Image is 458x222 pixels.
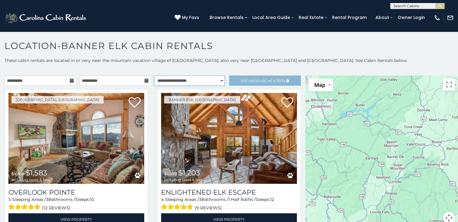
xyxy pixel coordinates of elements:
[42,204,70,212] span: (12 reviews)
[182,14,199,21] span: My Favs
[207,13,247,22] a: Browse Rentals
[395,13,428,22] a: Owner Login
[11,171,24,177] span: $1,708
[447,14,453,21] img: mail-regular-white.png
[161,188,297,196] a: Enlightened Elk Escape
[199,197,201,202] span: 3
[8,197,11,202] span: 5
[434,14,441,21] img: phone-regular-white.png
[229,76,301,86] a: RefineSearchFilters
[161,197,164,202] span: 4
[161,196,297,212] div: Sleeping Areas / Bathrooms / Sleeps:
[8,188,144,196] a: Overlook Pointe
[46,197,48,202] span: 3
[241,79,285,83] span: Refine Filters
[164,96,240,103] a: Banner Elk, [GEOGRAPHIC_DATA]
[443,79,455,91] button: Toggle fullscreen view
[8,93,144,184] a: Overlook Pointe $1,708 $1,583 including taxes & fees
[228,197,256,202] span: 1 Half Baths /
[329,13,370,22] a: Rental Program
[195,204,222,212] span: (9 reviews)
[11,96,104,103] a: [GEOGRAPHIC_DATA], [GEOGRAPHIC_DATA]
[178,168,200,177] span: $1,203
[255,79,270,83] span: Search
[372,13,392,22] a: About
[175,14,201,21] a: My Favs
[5,12,88,24] img: White-1-2.png
[308,79,333,91] button: Change map style
[314,82,325,88] span: Map
[8,196,144,212] div: Sleeping Areas / Bathrooms / Sleeps:
[161,93,297,184] a: Enlightened Elk Escape $1,290 $1,203 including taxes & fees
[8,93,144,184] img: Overlook Pointe
[90,197,94,202] span: 10
[161,93,297,184] img: Enlightened Elk Escape
[249,13,293,22] a: Local Area Guide
[270,197,274,202] span: 12
[129,97,141,109] a: Add to favorites
[26,168,47,177] span: $1,583
[281,97,293,109] a: Add to favorites
[164,171,177,177] span: $1,290
[164,178,203,182] span: including taxes & fees
[11,178,50,182] span: including taxes & fees
[296,13,326,22] a: Real Estate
